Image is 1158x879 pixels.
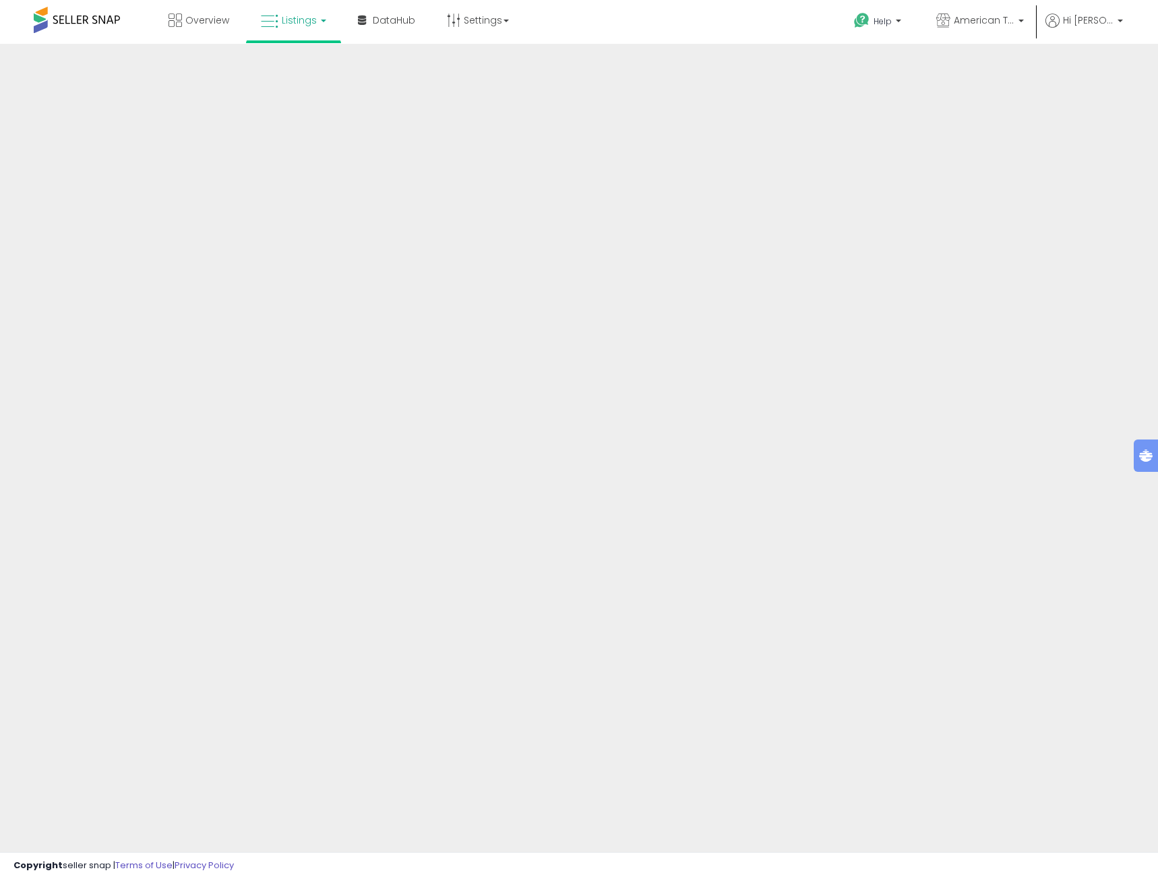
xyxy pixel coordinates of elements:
a: Hi [PERSON_NAME] [1045,13,1123,44]
a: Help [843,2,915,44]
span: Help [874,16,892,27]
span: Listings [282,13,317,27]
i: Get Help [853,12,870,29]
span: Overview [185,13,229,27]
span: American Telecom Headquarters [954,13,1014,27]
span: DataHub [373,13,415,27]
span: Hi [PERSON_NAME] [1063,13,1114,27]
